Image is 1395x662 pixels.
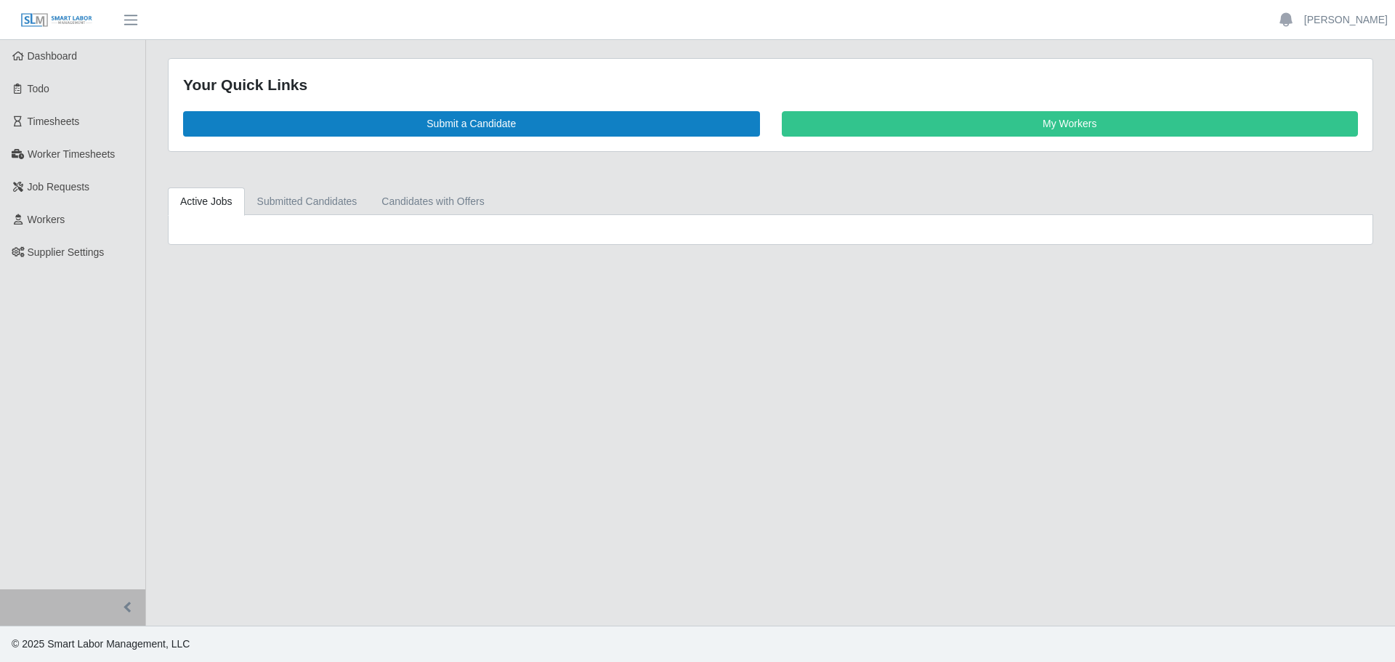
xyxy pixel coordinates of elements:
span: Timesheets [28,116,80,127]
div: Your Quick Links [183,73,1358,97]
span: Dashboard [28,50,78,62]
span: Job Requests [28,181,90,193]
img: SLM Logo [20,12,93,28]
a: [PERSON_NAME] [1304,12,1388,28]
span: Workers [28,214,65,225]
span: Worker Timesheets [28,148,115,160]
a: Submit a Candidate [183,111,760,137]
a: My Workers [782,111,1359,137]
a: Active Jobs [168,187,245,216]
span: Supplier Settings [28,246,105,258]
a: Candidates with Offers [369,187,496,216]
span: © 2025 Smart Labor Management, LLC [12,638,190,650]
span: Todo [28,83,49,94]
a: Submitted Candidates [245,187,370,216]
